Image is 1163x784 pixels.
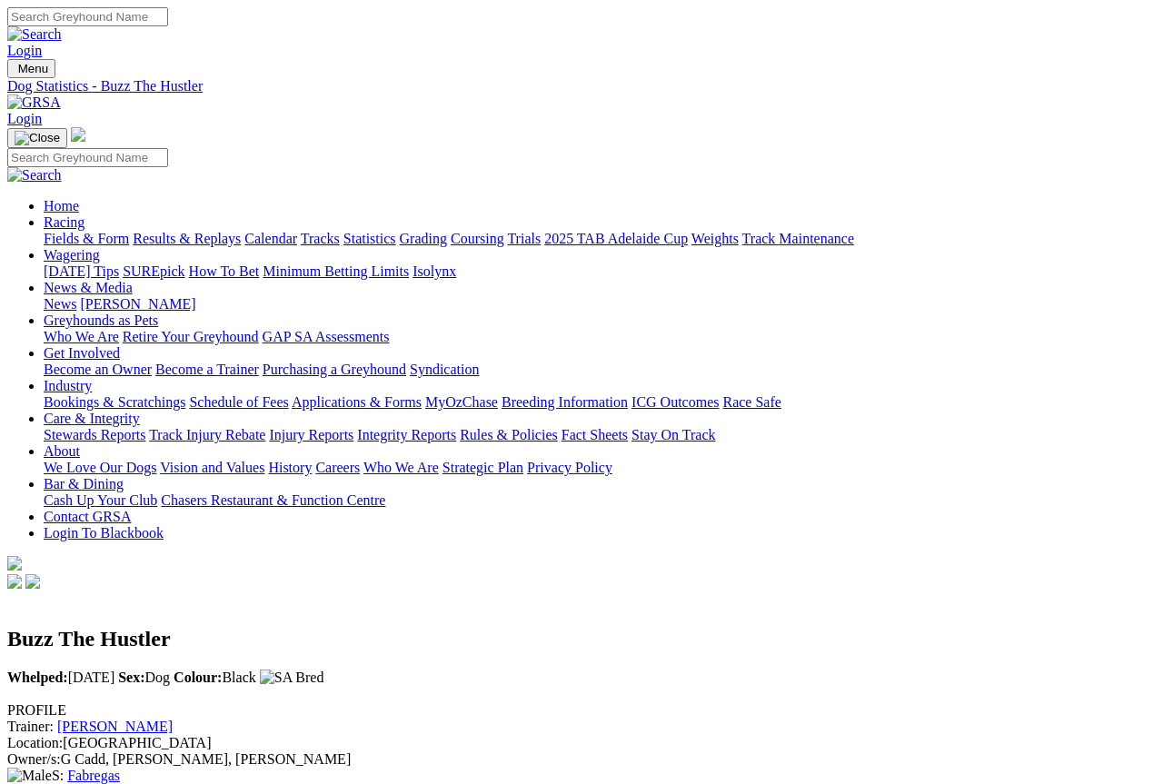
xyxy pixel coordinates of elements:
a: Login [7,111,42,126]
a: Careers [315,460,360,475]
a: Syndication [410,362,479,377]
img: GRSA [7,94,61,111]
span: Black [174,670,256,685]
a: How To Bet [189,263,260,279]
a: Breeding Information [502,394,628,410]
a: Injury Reports [269,427,353,442]
a: Retire Your Greyhound [123,329,259,344]
a: Stewards Reports [44,427,145,442]
span: [DATE] [7,670,114,685]
img: Close [15,131,60,145]
span: Owner/s: [7,751,61,767]
a: Bar & Dining [44,476,124,491]
a: Track Injury Rebate [149,427,265,442]
a: Care & Integrity [44,411,140,426]
img: Male [7,768,52,784]
img: logo-grsa-white.png [71,127,85,142]
span: Menu [18,62,48,75]
img: logo-grsa-white.png [7,556,22,571]
a: Isolynx [413,263,456,279]
a: [DATE] Tips [44,263,119,279]
a: We Love Our Dogs [44,460,156,475]
a: GAP SA Assessments [263,329,390,344]
button: Toggle navigation [7,59,55,78]
a: Cash Up Your Club [44,492,157,508]
a: Privacy Policy [527,460,612,475]
a: Calendar [244,231,297,246]
a: Fabregas [67,768,120,783]
a: Race Safe [722,394,780,410]
span: Location: [7,735,63,750]
a: Stay On Track [631,427,715,442]
a: Weights [691,231,739,246]
a: Wagering [44,247,100,263]
a: About [44,443,80,459]
a: ICG Outcomes [631,394,719,410]
a: Results & Replays [133,231,241,246]
img: Search [7,26,62,43]
a: Purchasing a Greyhound [263,362,406,377]
input: Search [7,7,168,26]
a: Contact GRSA [44,509,131,524]
a: Schedule of Fees [189,394,288,410]
a: Grading [400,231,447,246]
a: MyOzChase [425,394,498,410]
a: SUREpick [123,263,184,279]
a: Applications & Forms [292,394,422,410]
a: Get Involved [44,345,120,361]
h2: Buzz The Hustler [7,627,1156,651]
img: twitter.svg [25,574,40,589]
img: Search [7,167,62,184]
span: Dog [118,670,170,685]
a: [PERSON_NAME] [80,296,195,312]
a: Become an Owner [44,362,152,377]
a: Coursing [451,231,504,246]
a: Statistics [343,231,396,246]
a: Minimum Betting Limits [263,263,409,279]
a: [PERSON_NAME] [57,719,173,734]
div: Get Involved [44,362,1156,378]
a: News & Media [44,280,133,295]
a: Home [44,198,79,213]
img: facebook.svg [7,574,22,589]
input: Search [7,148,168,167]
a: History [268,460,312,475]
span: S: [7,768,64,783]
div: Wagering [44,263,1156,280]
b: Colour: [174,670,222,685]
a: Fields & Form [44,231,129,246]
a: Login [7,43,42,58]
a: Who We Are [44,329,119,344]
span: Trainer: [7,719,54,734]
a: Rules & Policies [460,427,558,442]
b: Sex: [118,670,144,685]
a: Fact Sheets [562,427,628,442]
a: Tracks [301,231,340,246]
div: About [44,460,1156,476]
div: News & Media [44,296,1156,313]
a: Racing [44,214,84,230]
div: Greyhounds as Pets [44,329,1156,345]
b: Whelped: [7,670,68,685]
a: Integrity Reports [357,427,456,442]
div: Dog Statistics - Buzz The Hustler [7,78,1156,94]
a: Industry [44,378,92,393]
a: Chasers Restaurant & Function Centre [161,492,385,508]
div: Care & Integrity [44,427,1156,443]
div: G Cadd, [PERSON_NAME], [PERSON_NAME] [7,751,1156,768]
div: Industry [44,394,1156,411]
a: Login To Blackbook [44,525,164,541]
a: Track Maintenance [742,231,854,246]
img: SA Bred [260,670,324,686]
a: 2025 TAB Adelaide Cup [544,231,688,246]
a: Bookings & Scratchings [44,394,185,410]
a: Strategic Plan [442,460,523,475]
a: News [44,296,76,312]
div: Bar & Dining [44,492,1156,509]
a: Who We Are [363,460,439,475]
a: Become a Trainer [155,362,259,377]
a: Vision and Values [160,460,264,475]
div: Racing [44,231,1156,247]
button: Toggle navigation [7,128,67,148]
a: Greyhounds as Pets [44,313,158,328]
